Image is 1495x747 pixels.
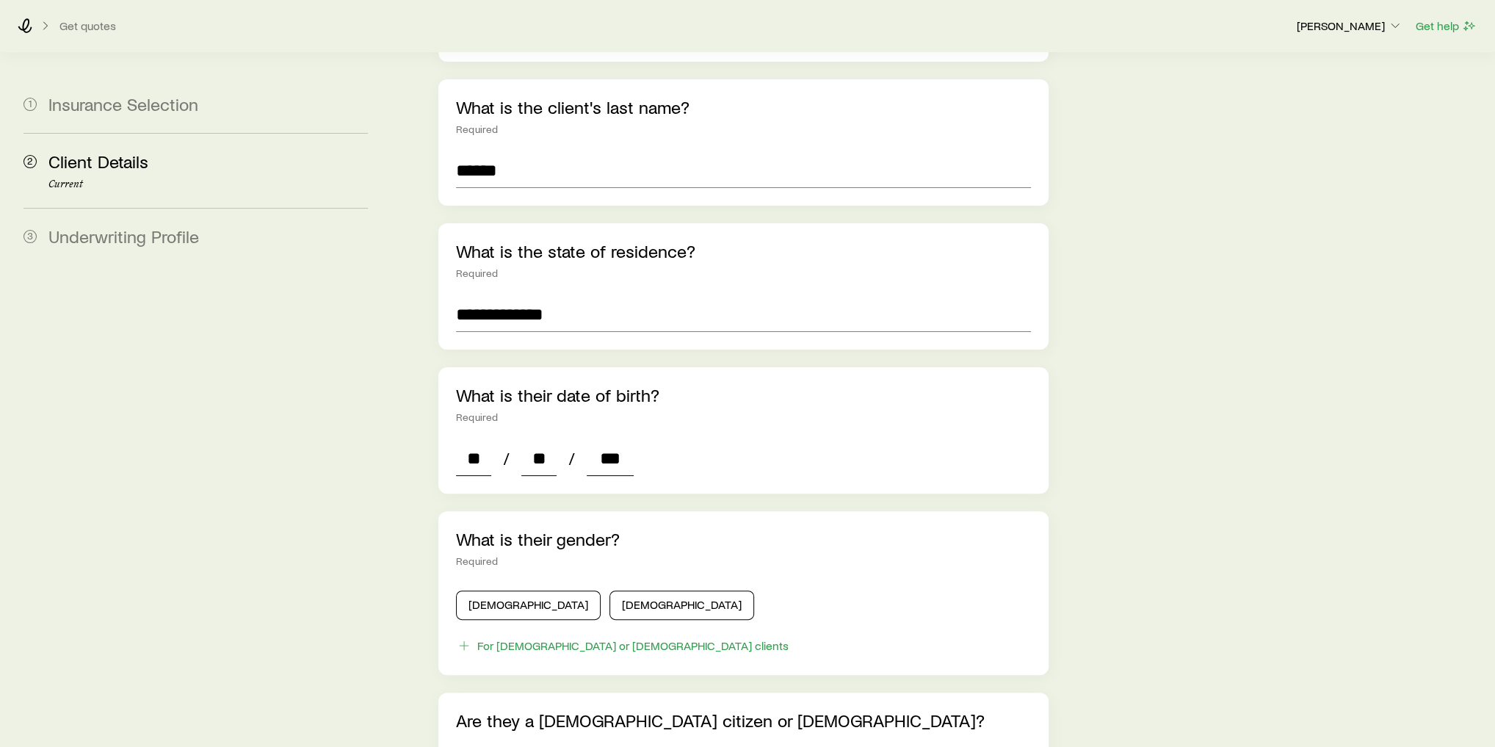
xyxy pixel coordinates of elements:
p: What is the state of residence? [456,241,1031,261]
span: Client Details [48,151,148,172]
p: What is their date of birth? [456,385,1031,405]
div: For [DEMOGRAPHIC_DATA] or [DEMOGRAPHIC_DATA] clients [477,638,789,653]
div: Required [456,267,1031,279]
p: Current [48,178,368,190]
p: Are they a [DEMOGRAPHIC_DATA] citizen or [DEMOGRAPHIC_DATA]? [456,710,1031,731]
p: [PERSON_NAME] [1297,18,1402,33]
button: [PERSON_NAME] [1296,18,1403,35]
div: Required [456,555,1031,567]
p: What is their gender? [456,529,1031,549]
span: / [562,448,581,469]
button: Get quotes [59,19,117,33]
span: 2 [23,155,37,168]
div: Required [456,411,1031,423]
p: What is the client's last name? [456,97,1031,118]
div: Required [456,123,1031,135]
button: [DEMOGRAPHIC_DATA] [456,591,601,620]
button: For [DEMOGRAPHIC_DATA] or [DEMOGRAPHIC_DATA] clients [456,638,789,654]
span: 3 [23,230,37,243]
span: Insurance Selection [48,93,198,115]
button: Get help [1415,18,1477,35]
span: / [497,448,515,469]
span: 1 [23,98,37,111]
span: Underwriting Profile [48,225,199,247]
button: [DEMOGRAPHIC_DATA] [609,591,754,620]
